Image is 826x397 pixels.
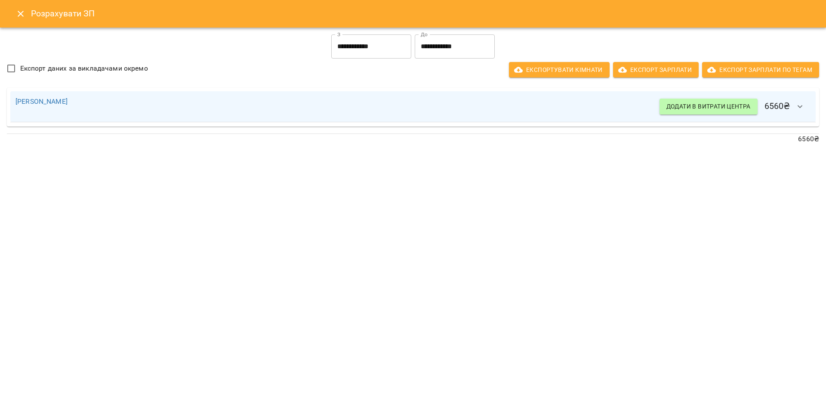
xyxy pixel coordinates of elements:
[31,7,816,20] h6: Розрахувати ЗП
[702,62,819,78] button: Експорт Зарплати по тегам
[660,99,758,114] button: Додати в витрати центра
[709,65,812,75] span: Експорт Зарплати по тегам
[7,134,819,144] p: 6560 ₴
[20,63,148,74] span: Експорт даних за викладачами окремо
[516,65,603,75] span: Експортувати кімнати
[666,101,751,112] span: Додати в витрати центра
[620,65,692,75] span: Експорт Зарплати
[613,62,699,78] button: Експорт Зарплати
[660,96,811,117] h6: 6560 ₴
[15,97,68,105] a: [PERSON_NAME]
[509,62,610,78] button: Експортувати кімнати
[10,3,31,24] button: Close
